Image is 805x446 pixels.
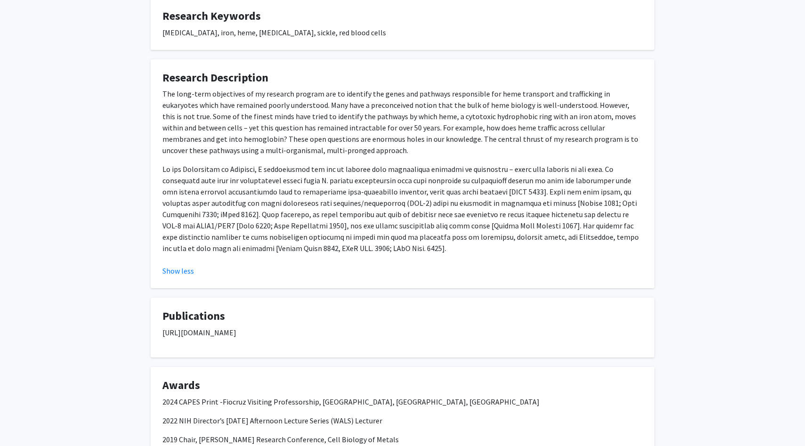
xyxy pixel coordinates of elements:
p: The long-term objectives of my research program are to identify the genes and pathways responsibl... [162,88,643,156]
h4: Awards [162,379,643,392]
p: [URL][DOMAIN_NAME] [162,327,643,338]
div: [MEDICAL_DATA], iron, heme, [MEDICAL_DATA], sickle, red blood cells [162,27,643,38]
span: 2022 NIH Director’s [DATE] Afternoon Lecture Series (WALS) Lecturer [162,416,382,425]
button: Show less [162,265,194,276]
p: 2024 CAPES Print -Fiocruz Visiting Professorship, [GEOGRAPHIC_DATA], [GEOGRAPHIC_DATA], [GEOGRAPH... [162,396,643,407]
p: Lo ips Dolorsitam co Adipisci, E seddoeiusmod tem inc ut laboree dolo magnaaliqua enimadmi ve qui... [162,163,643,254]
h4: Research Description [162,71,643,85]
p: 2019 Chair, [PERSON_NAME] Research Conference, Cell Biology of Metals [162,434,643,445]
iframe: Chat [7,404,40,439]
h4: Research Keywords [162,9,643,23]
h4: Publications [162,309,643,323]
